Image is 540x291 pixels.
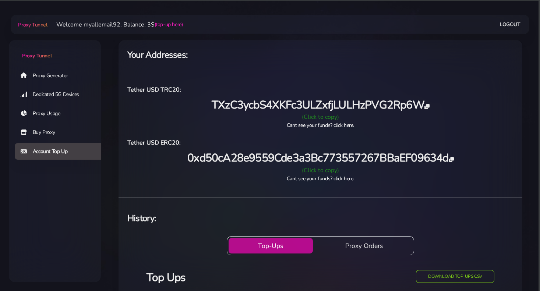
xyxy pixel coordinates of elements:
a: Proxy Tunnel [9,40,101,60]
span: Proxy Tunnel [22,52,52,59]
h6: Tether USD TRC20: [127,85,513,95]
a: Proxy Tunnel [17,19,47,31]
a: (top-up here) [155,21,183,28]
a: Account Top Up [15,143,107,160]
li: Welcome myallemail92. Balance: 3$ [47,20,183,29]
button: Download top_ups CSV [416,270,494,283]
a: Dedicated 5G Devices [15,86,107,103]
a: Logout [500,18,520,31]
h4: Your Addresses: [127,49,513,61]
button: Top-Ups [229,238,313,253]
div: (Click to copy) [123,166,518,175]
a: Buy Proxy [15,124,107,141]
h6: Tether USD ERC20: [127,138,513,148]
div: (Click to copy) [123,113,518,121]
a: Proxy Usage [15,105,107,122]
button: Proxy Orders [316,238,412,253]
span: 0xd50cA28e9559Cde3a3Bc773557267BBaEF09634d [187,150,453,166]
a: Proxy Generator [15,67,107,84]
span: TXzC3ycbS4XKFc3ULZxfjLULHzPVG2Rp6W [212,97,429,113]
h3: Top Ups [147,270,375,285]
iframe: Webchat Widget [504,255,531,282]
span: Proxy Tunnel [18,21,47,28]
a: Cant see your funds? click here. [287,122,354,129]
h4: History: [127,212,513,224]
a: Cant see your funds? click here. [287,175,354,182]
